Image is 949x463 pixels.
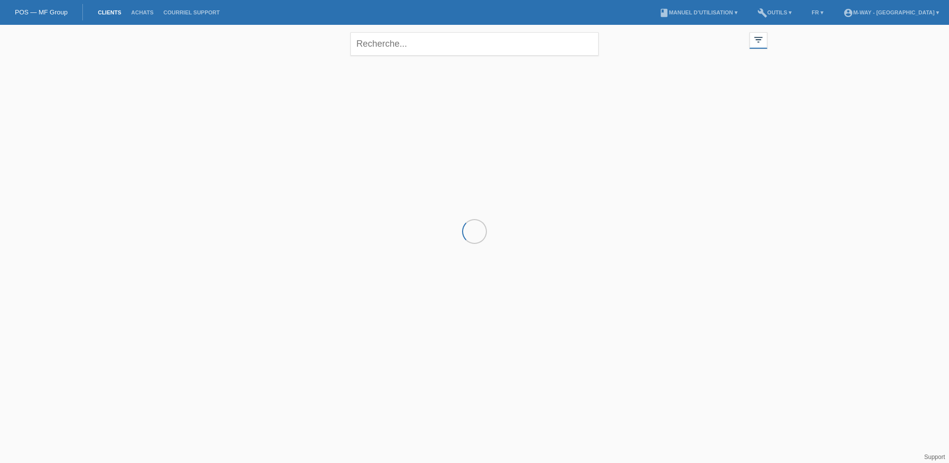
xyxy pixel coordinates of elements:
[93,9,126,15] a: Clients
[659,8,669,18] i: book
[807,9,828,15] a: FR ▾
[757,8,767,18] i: build
[753,34,764,45] i: filter_list
[838,9,944,15] a: account_circlem-way - [GEOGRAPHIC_DATA] ▾
[15,8,68,16] a: POS — MF Group
[350,32,599,56] input: Recherche...
[752,9,797,15] a: buildOutils ▾
[158,9,224,15] a: Courriel Support
[843,8,853,18] i: account_circle
[654,9,743,15] a: bookManuel d’utilisation ▾
[924,454,945,461] a: Support
[126,9,158,15] a: Achats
